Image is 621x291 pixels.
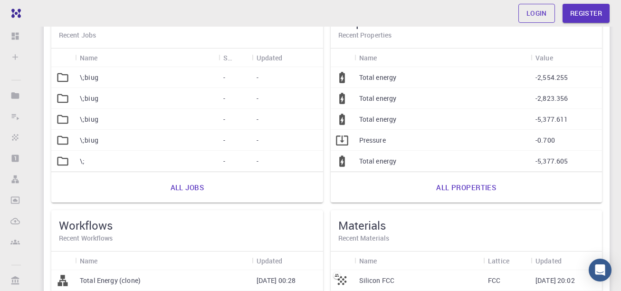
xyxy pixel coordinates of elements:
p: [DATE] 20:02 [535,276,575,285]
button: Sort [553,50,568,65]
button: Sort [377,253,392,268]
p: [DATE] 00:28 [257,276,296,285]
p: - [223,94,225,103]
p: \;biug [80,73,98,82]
button: Sort [377,50,392,65]
button: Sort [562,253,577,268]
p: - [257,156,258,166]
div: Name [359,252,377,270]
p: -5,377.605 [535,156,568,166]
p: - [257,136,258,145]
p: -2,554.255 [535,73,568,82]
div: Status [219,48,252,67]
div: Status [223,48,232,67]
p: Total Energy (clone) [80,276,141,285]
button: Sort [232,50,247,65]
div: Updated [257,48,283,67]
div: Icon [51,48,75,67]
div: Name [354,252,484,270]
p: - [257,73,258,82]
p: Silicon FCC [359,276,395,285]
p: \;biug [80,94,98,103]
div: Name [80,252,98,270]
h6: Recent Materials [338,233,595,243]
p: Total energy [359,156,397,166]
p: - [223,156,225,166]
p: Total energy [359,115,397,124]
p: Total energy [359,94,397,103]
div: Lattice [483,252,531,270]
div: Updated [531,252,602,270]
p: -0.700 [535,136,555,145]
div: Updated [535,252,562,270]
p: FCC [488,276,500,285]
div: Name [354,48,531,67]
p: Pressure [359,136,386,145]
p: - [257,94,258,103]
div: Updated [252,48,323,67]
h5: Workflows [59,218,315,233]
a: Login [518,4,555,23]
h6: Recent Jobs [59,30,315,40]
div: Name [359,48,377,67]
p: - [257,115,258,124]
a: All properties [426,176,506,199]
div: Updated [252,252,323,270]
button: Sort [283,50,298,65]
a: Register [563,4,610,23]
p: -5,377.611 [535,115,568,124]
p: - [223,115,225,124]
div: Open Intercom Messenger [589,259,611,281]
div: Name [75,48,219,67]
h5: Materials [338,218,595,233]
p: \;biug [80,115,98,124]
div: Name [75,252,252,270]
div: Lattice [488,252,509,270]
p: -2,823.356 [535,94,568,103]
div: Name [80,48,98,67]
div: Value [531,48,602,67]
div: Icon [331,252,354,270]
p: Total energy [359,73,397,82]
p: \; [80,156,85,166]
a: All jobs [160,176,214,199]
h6: Recent Properties [338,30,595,40]
div: Icon [331,48,354,67]
div: Value [535,48,553,67]
h6: Recent Workflows [59,233,315,243]
button: Sort [509,253,525,268]
p: \;biug [80,136,98,145]
button: Sort [283,253,298,268]
button: Sort [98,50,113,65]
button: Sort [98,253,113,268]
img: logo [8,9,21,18]
p: - [223,136,225,145]
div: Updated [257,252,283,270]
p: - [223,73,225,82]
div: Icon [51,252,75,270]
